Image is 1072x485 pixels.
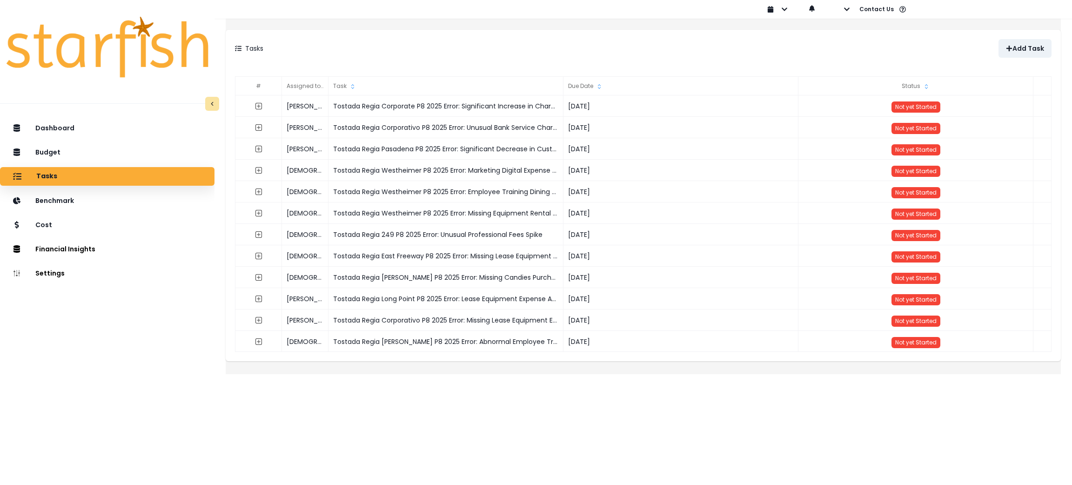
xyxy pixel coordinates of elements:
[282,288,328,310] div: [PERSON_NAME]
[250,183,267,200] button: expand outline
[35,221,52,229] p: Cost
[250,269,267,286] button: expand outline
[328,331,563,352] div: Tostada Regia [PERSON_NAME] P8 2025 Error: Abnormal Employee Training Kitchen Expense
[895,296,937,303] span: Not yet Started
[563,224,798,245] div: [DATE]
[563,202,798,224] div: [DATE]
[250,162,267,179] button: expand outline
[255,209,262,217] svg: expand outline
[895,124,937,132] span: Not yet Started
[328,288,563,310] div: Tostada Regia Long Point P8 2025 Error: Lease Equipment Expense Anomaly
[1012,45,1044,53] p: Add Task
[282,138,328,160] div: [PERSON_NAME]
[282,245,328,267] div: [DEMOGRAPHIC_DATA]
[563,117,798,138] div: [DATE]
[895,189,937,196] span: Not yet Started
[282,310,328,331] div: [PERSON_NAME]
[282,117,328,138] div: [PERSON_NAME]
[282,331,328,352] div: [DEMOGRAPHIC_DATA]
[255,252,262,260] svg: expand outline
[328,77,563,95] div: Task
[250,98,267,115] button: expand outline
[895,274,937,282] span: Not yet Started
[895,231,937,239] span: Not yet Started
[255,145,262,153] svg: expand outline
[255,295,262,303] svg: expand outline
[349,83,356,90] svg: sort
[255,317,262,324] svg: expand outline
[328,95,563,117] div: Tostada Regia Corporate P8 2025 Error: Significant Increase in Charge Back Spot ON
[282,77,328,95] div: Assigned to
[235,77,282,95] div: #
[282,95,328,117] div: [PERSON_NAME]
[563,160,798,181] div: [DATE]
[282,160,328,181] div: [DEMOGRAPHIC_DATA]
[255,167,262,174] svg: expand outline
[250,312,267,329] button: expand outline
[250,141,267,157] button: expand outline
[328,181,563,202] div: Tostada Regia Westheimer P8 2025 Error: Employee Training Dining Decrease
[895,146,937,154] span: Not yet Started
[798,77,1033,95] div: Status
[250,226,267,243] button: expand outline
[923,83,930,90] svg: sort
[563,288,798,310] div: [DATE]
[282,202,328,224] div: [DEMOGRAPHIC_DATA]
[328,138,563,160] div: Tostada Regia Pasadena P8 2025 Error: Significant Decrease in Customer Promo Online
[563,245,798,267] div: [DATE]
[328,160,563,181] div: Tostada Regia Westheimer P8 2025 Error: Marketing Digital Expense Drop
[895,103,937,111] span: Not yet Started
[282,267,328,288] div: [DEMOGRAPHIC_DATA]
[596,83,603,90] svg: sort
[895,253,937,261] span: Not yet Started
[35,148,60,156] p: Budget
[563,77,798,95] div: Due Date
[245,44,263,54] p: Tasks
[328,117,563,138] div: Tostada Regia Corporativo P8 2025 Error: Unusual Bank Service Charges
[998,39,1052,58] button: Add Task
[255,274,262,281] svg: expand outline
[895,338,937,346] span: Not yet Started
[563,181,798,202] div: [DATE]
[250,248,267,264] button: expand outline
[328,202,563,224] div: Tostada Regia Westheimer P8 2025 Error: Missing Equipment Rental Expense
[328,245,563,267] div: Tostada Regia East Freeway P8 2025 Error: Missing Lease Equipment Expense
[250,205,267,222] button: expand outline
[895,210,937,218] span: Not yet Started
[563,95,798,117] div: [DATE]
[328,310,563,331] div: Tostada Regia Corporativo P8 2025 Error: Missing Lease Equipment Expense
[35,197,74,205] p: Benchmark
[255,231,262,238] svg: expand outline
[563,310,798,331] div: [DATE]
[563,138,798,160] div: [DATE]
[255,338,262,345] svg: expand outline
[282,224,328,245] div: [DEMOGRAPHIC_DATA]
[255,188,262,195] svg: expand outline
[36,172,57,181] p: Tasks
[35,124,74,132] p: Dashboard
[250,290,267,307] button: expand outline
[328,224,563,245] div: Tostada Regia 249 P8 2025 Error: Unusual Professional Fees Spike
[563,267,798,288] div: [DATE]
[895,317,937,325] span: Not yet Started
[250,119,267,136] button: expand outline
[328,267,563,288] div: Tostada Regia [PERSON_NAME] P8 2025 Error: Missing Candies Purchases
[255,102,262,110] svg: expand outline
[282,181,328,202] div: [DEMOGRAPHIC_DATA]
[895,167,937,175] span: Not yet Started
[255,124,262,131] svg: expand outline
[323,83,330,90] svg: sort
[563,331,798,352] div: [DATE]
[250,333,267,350] button: expand outline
